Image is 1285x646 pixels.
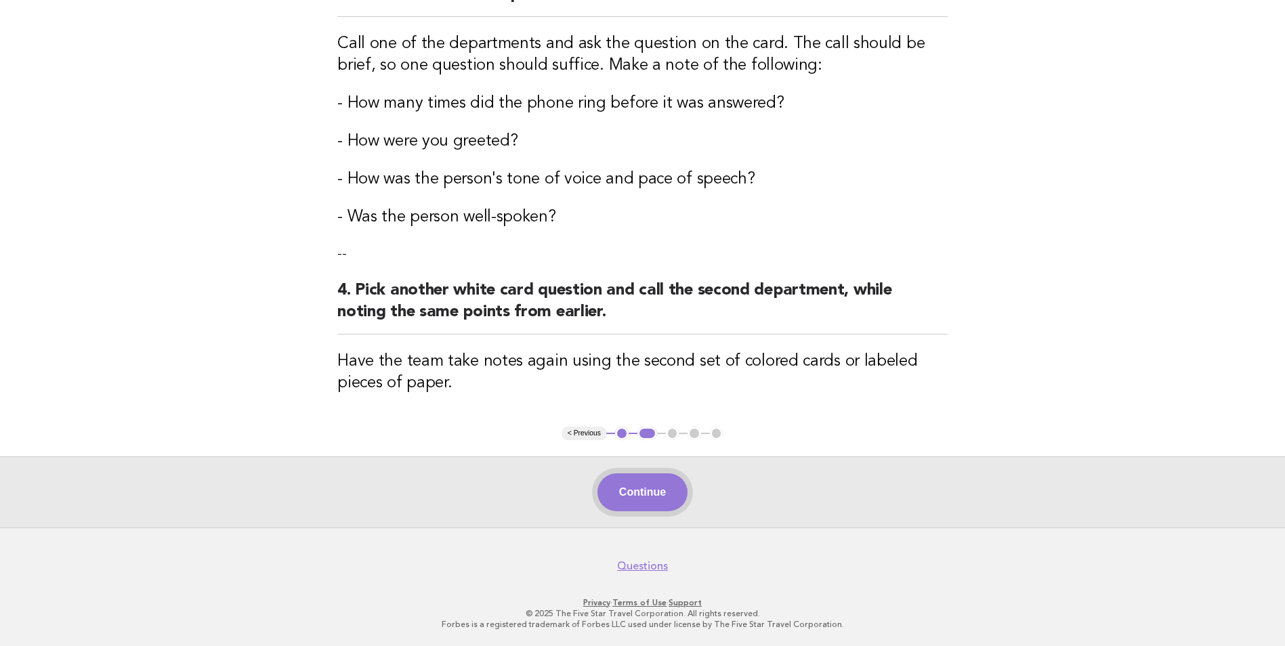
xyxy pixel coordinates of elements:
a: Questions [617,559,668,573]
h3: Have the team take notes again using the second set of colored cards or labeled pieces of paper. [337,351,948,394]
h3: - How were you greeted? [337,131,948,152]
h3: - How many times did the phone ring before it was answered? [337,93,948,114]
h3: Call one of the departments and ask the question on the card. The call should be brief, so one qu... [337,33,948,77]
button: < Previous [562,427,606,440]
a: Privacy [583,598,610,607]
p: · · [228,597,1057,608]
a: Support [669,598,702,607]
button: 1 [615,427,629,440]
button: Continue [597,473,688,511]
p: Forbes is a registered trademark of Forbes LLC used under license by The Five Star Travel Corpora... [228,619,1057,630]
h3: - Was the person well-spoken? [337,207,948,228]
p: © 2025 The Five Star Travel Corporation. All rights reserved. [228,608,1057,619]
button: 2 [637,427,657,440]
a: Terms of Use [612,598,667,607]
p: -- [337,244,948,263]
h3: - How was the person's tone of voice and pace of speech? [337,169,948,190]
h2: 4. Pick another white card question and call the second department, while noting the same points ... [337,280,948,335]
